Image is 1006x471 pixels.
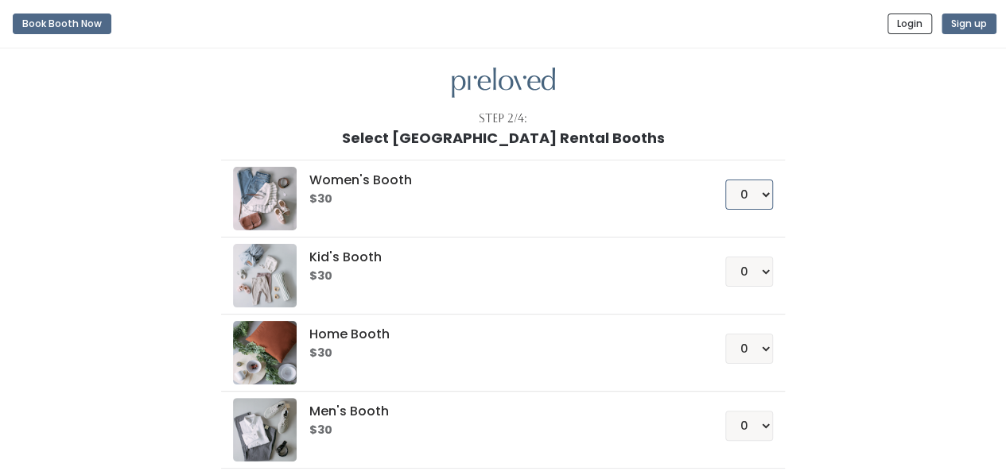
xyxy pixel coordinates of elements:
h5: Home Booth [309,327,687,342]
div: Step 2/4: [479,110,527,127]
img: preloved logo [233,167,297,230]
button: Sign up [942,14,996,34]
img: preloved logo [452,68,555,98]
a: Book Booth Now [13,6,111,41]
img: preloved logo [233,321,297,384]
button: Login [888,14,932,34]
h1: Select [GEOGRAPHIC_DATA] Rental Booths [342,130,665,146]
h5: Women's Booth [309,173,687,187]
img: preloved logo [233,398,297,461]
button: Book Booth Now [13,14,111,34]
h6: $30 [309,193,687,206]
h6: $30 [309,424,687,437]
h5: Kid's Booth [309,250,687,264]
h6: $30 [309,347,687,360]
img: preloved logo [233,244,297,307]
h5: Men's Booth [309,404,687,419]
h6: $30 [309,270,687,283]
